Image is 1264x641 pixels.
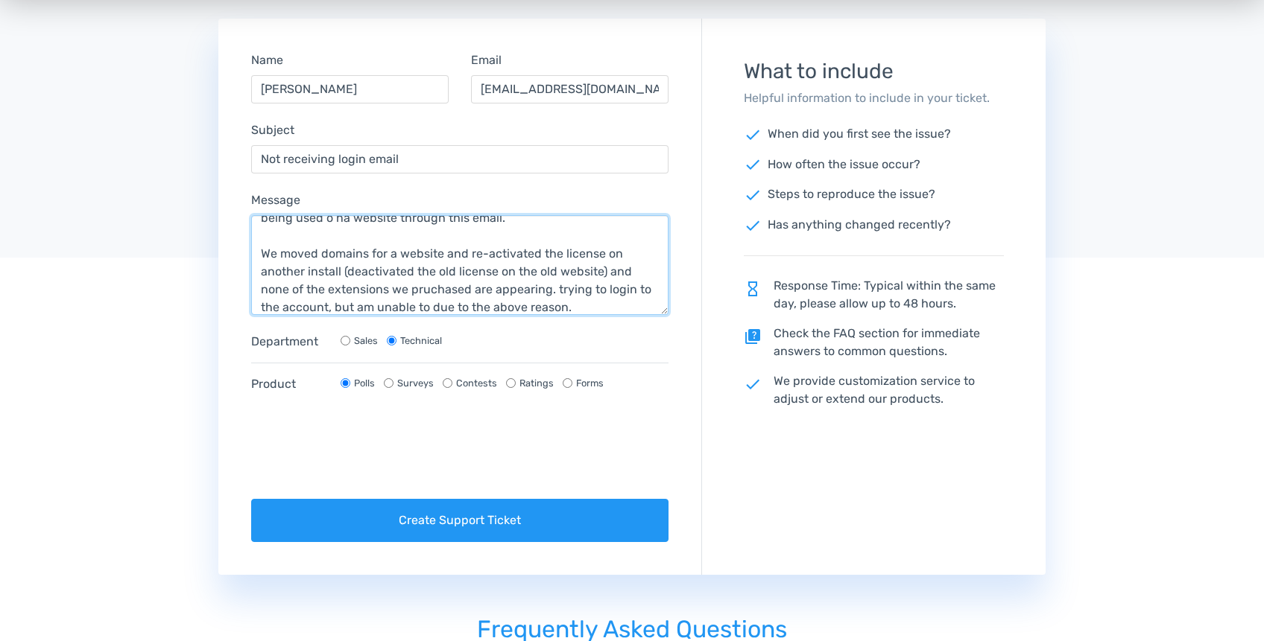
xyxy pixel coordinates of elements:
[456,376,497,390] label: Contests
[251,375,326,393] label: Product
[251,423,478,481] iframe: reCAPTCHA
[744,325,1005,360] p: Check the FAQ section for immediate answers to common questions.
[471,75,669,103] input: Email...
[744,217,762,235] span: check
[251,191,300,209] label: Message
[744,216,1005,235] p: Has anything changed recently?
[354,334,378,348] label: Sales
[744,372,1005,408] p: We provide customization service to adjust or extend our products.
[744,125,1005,144] p: When did you first see the issue?
[400,334,442,348] label: Technical
[519,376,554,390] label: Ratings
[576,376,604,390] label: Forms
[251,333,326,351] label: Department
[744,280,762,298] span: hourglass_empty
[744,60,1005,83] h3: What to include
[744,186,762,204] span: check
[251,75,449,103] input: Name...
[744,375,762,393] span: check
[251,499,669,542] button: Create Support Ticket
[744,126,762,144] span: check
[251,145,669,173] input: Subject...
[744,328,762,345] span: quiz
[744,277,1005,313] p: Response Time: Typical within the same day, please allow up to 48 hours.
[744,185,1005,204] p: Steps to reproduce the issue?
[744,156,1005,174] p: How often the issue occur?
[251,51,283,69] label: Name
[744,156,762,173] span: check
[251,121,294,139] label: Subject
[744,89,1005,107] p: Helpful information to include in your ticket.
[471,51,502,69] label: Email
[397,376,434,390] label: Surveys
[354,376,375,390] label: Polls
